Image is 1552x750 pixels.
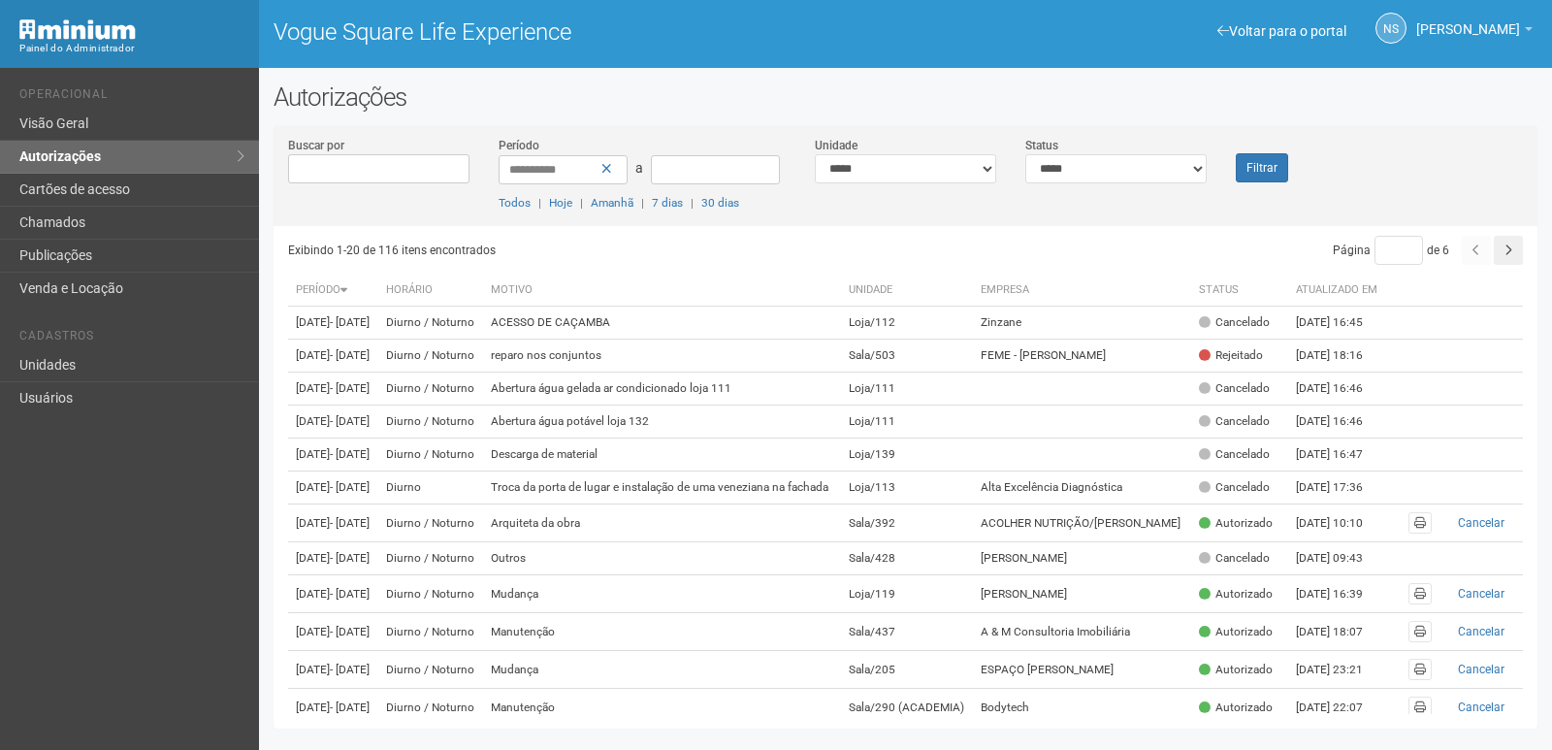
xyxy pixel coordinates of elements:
td: [DATE] [288,340,378,373]
td: [DATE] [288,505,378,542]
td: Sala/205 [841,651,974,689]
td: [DATE] [288,373,378,406]
div: Painel do Administrador [19,40,244,57]
button: Cancelar [1447,583,1515,604]
label: Unidade [815,137,857,154]
span: - [DATE] [330,315,370,329]
td: [DATE] 23:21 [1288,651,1395,689]
td: ACESSO DE CAÇAMBA [483,307,841,340]
button: Cancelar [1447,621,1515,642]
td: Diurno / Noturno [378,505,483,542]
td: ACOLHER NUTRIÇÃO/[PERSON_NAME] [973,505,1191,542]
td: Diurno [378,472,483,505]
th: Atualizado em [1288,275,1395,307]
td: [DATE] [288,542,378,575]
span: - [DATE] [330,587,370,601]
span: | [538,196,541,210]
td: [DATE] 10:10 [1288,505,1395,542]
td: A & M Consultoria Imobiliária [973,613,1191,651]
span: - [DATE] [330,663,370,676]
td: Diurno / Noturno [378,689,483,727]
span: a [635,160,643,176]
td: Loja/139 [841,439,974,472]
div: Cancelado [1199,550,1270,567]
td: Sala/437 [841,613,974,651]
div: Rejeitado [1199,347,1263,364]
td: Manutenção [483,689,841,727]
td: Troca da porta de lugar e instalação de uma veneziana na fachada [483,472,841,505]
div: Autorizado [1199,515,1273,532]
td: [DATE] [288,575,378,613]
td: Diurno / Noturno [378,307,483,340]
label: Período [499,137,539,154]
div: Cancelado [1199,446,1270,463]
span: | [641,196,644,210]
td: Mudança [483,575,841,613]
th: Período [288,275,378,307]
a: 30 dias [701,196,739,210]
td: Sala/290 (ACADEMIA) [841,689,974,727]
span: - [DATE] [330,447,370,461]
a: Voltar para o portal [1217,23,1346,39]
td: Diurno / Noturno [378,406,483,439]
td: [DATE] [288,307,378,340]
td: [DATE] [288,613,378,651]
td: [DATE] 16:39 [1288,575,1395,613]
td: [DATE] 16:46 [1288,406,1395,439]
th: Unidade [841,275,974,307]
span: - [DATE] [330,625,370,638]
li: Cadastros [19,329,244,349]
label: Buscar por [288,137,344,154]
td: [DATE] [288,651,378,689]
td: ESPAÇO [PERSON_NAME] [973,651,1191,689]
td: [DATE] 17:36 [1288,472,1395,505]
button: Cancelar [1447,512,1515,534]
button: Cancelar [1447,697,1515,718]
span: - [DATE] [330,381,370,395]
div: Autorizado [1199,586,1273,603]
span: - [DATE] [330,701,370,714]
th: Empresa [973,275,1191,307]
td: Diurno / Noturno [378,542,483,575]
td: [DATE] 09:43 [1288,542,1395,575]
td: Diurno / Noturno [378,613,483,651]
span: | [580,196,583,210]
div: Cancelado [1199,413,1270,430]
td: Sala/428 [841,542,974,575]
img: Minium [19,19,136,40]
li: Operacional [19,87,244,108]
a: [PERSON_NAME] [1416,24,1533,40]
span: | [691,196,694,210]
td: [DATE] [288,472,378,505]
button: Filtrar [1236,153,1288,182]
div: Cancelado [1199,479,1270,496]
td: [DATE] 16:45 [1288,307,1395,340]
td: [DATE] 18:07 [1288,613,1395,651]
a: Hoje [549,196,572,210]
td: Loja/111 [841,406,974,439]
td: Diurno / Noturno [378,340,483,373]
td: [DATE] [288,406,378,439]
td: Bodytech [973,689,1191,727]
a: Amanhã [591,196,633,210]
span: Página de 6 [1333,244,1449,257]
span: - [DATE] [330,414,370,428]
td: [DATE] 22:07 [1288,689,1395,727]
td: [DATE] 18:16 [1288,340,1395,373]
div: Autorizado [1199,624,1273,640]
td: Loja/119 [841,575,974,613]
td: [PERSON_NAME] [973,575,1191,613]
th: Horário [378,275,483,307]
td: Abertura água potável loja 132 [483,406,841,439]
div: Autorizado [1199,662,1273,678]
td: Sala/392 [841,505,974,542]
label: Status [1025,137,1058,154]
a: NS [1375,13,1406,44]
td: [PERSON_NAME] [973,542,1191,575]
span: Nicolle Silva [1416,3,1520,37]
td: Descarga de material [483,439,841,472]
td: Outros [483,542,841,575]
td: Loja/112 [841,307,974,340]
div: Autorizado [1199,700,1273,716]
td: [DATE] 16:46 [1288,373,1395,406]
